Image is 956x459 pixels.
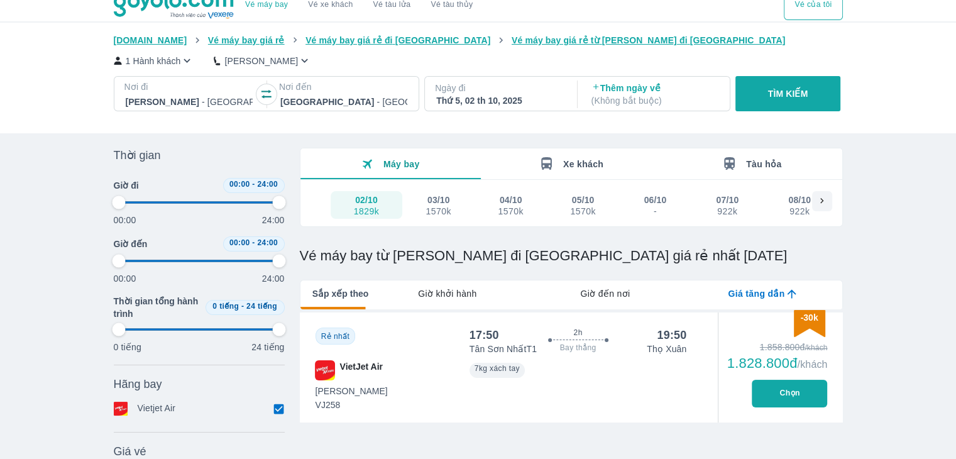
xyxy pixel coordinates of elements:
[114,444,146,459] span: Giá vé
[563,159,603,169] span: Xe khách
[331,191,812,219] div: scrollable day and price
[315,360,335,380] img: VJ
[114,272,136,285] p: 00:00
[354,206,379,216] div: 1829k
[789,206,810,216] div: 922k
[214,54,311,67] button: [PERSON_NAME]
[212,302,239,311] span: 0 tiếng
[591,94,718,107] p: ( Không bắt buộc )
[300,247,843,265] h1: Vé máy bay từ [PERSON_NAME] đi [GEOGRAPHIC_DATA] giá rẻ nhất [DATE]
[475,364,520,373] span: 7kg xách tay
[252,238,255,247] span: -
[114,148,161,163] span: Thời gian
[305,35,490,45] span: Vé máy bay giá rẻ đi [GEOGRAPHIC_DATA]
[572,194,595,206] div: 05/10
[114,34,843,47] nav: breadcrumb
[768,87,808,100] p: TÌM KIẾM
[340,360,383,380] span: VietJet Air
[427,194,450,206] div: 03/10
[383,159,420,169] span: Máy bay
[512,35,786,45] span: Vé máy bay giá rẻ từ [PERSON_NAME] đi [GEOGRAPHIC_DATA]
[355,194,378,206] div: 02/10
[312,287,369,300] span: Sắp xếp theo
[114,238,148,250] span: Giờ đến
[591,82,718,107] p: Thêm ngày về
[316,399,388,411] span: VJ258
[645,206,666,216] div: -
[797,359,827,370] span: /khách
[657,328,686,343] div: 19:50
[229,180,250,189] span: 00:00
[316,385,388,397] span: [PERSON_NAME]
[570,206,595,216] div: 1570k
[580,287,630,300] span: Giờ đến nơi
[246,302,277,311] span: 24 tiếng
[800,312,818,323] span: -30k
[114,214,136,226] p: 00:00
[573,328,582,338] span: 2h
[368,280,842,307] div: lab API tabs example
[788,194,811,206] div: 08/10
[279,80,409,93] p: Nơi đến
[727,356,828,371] div: 1.828.800đ
[208,35,285,45] span: Vé máy bay giá rẻ
[229,238,250,247] span: 00:00
[735,76,840,111] button: TÌM KIẾM
[426,206,451,216] div: 1570k
[257,180,278,189] span: 24:00
[717,206,739,216] div: 922k
[470,328,499,343] div: 17:50
[752,380,827,407] button: Chọn
[644,194,667,206] div: 06/10
[498,206,523,216] div: 1570k
[251,341,284,353] p: 24 tiếng
[436,94,563,107] div: Thứ 5, 02 th 10, 2025
[224,55,298,67] p: [PERSON_NAME]
[257,238,278,247] span: 24:00
[138,402,176,416] p: Vietjet Air
[262,214,285,226] p: 24:00
[647,343,686,355] p: Thọ Xuân
[717,194,739,206] div: 07/10
[241,302,244,311] span: -
[114,341,141,353] p: 0 tiếng
[728,287,784,300] span: Giá tăng dần
[114,35,187,45] span: [DOMAIN_NAME]
[252,180,255,189] span: -
[470,343,537,355] p: Tân Sơn Nhất T1
[114,54,194,67] button: 1 Hành khách
[262,272,285,285] p: 24:00
[500,194,522,206] div: 04/10
[727,341,828,353] div: 1.858.800đ
[794,310,825,337] img: discount
[746,159,782,169] span: Tàu hỏa
[114,295,201,320] span: Thời gian tổng hành trình
[114,179,139,192] span: Giờ đi
[114,377,162,392] span: Hãng bay
[435,82,564,94] p: Ngày đi
[321,332,349,341] span: Rẻ nhất
[124,80,254,93] p: Nơi đi
[418,287,476,300] span: Giờ khởi hành
[126,55,181,67] p: 1 Hành khách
